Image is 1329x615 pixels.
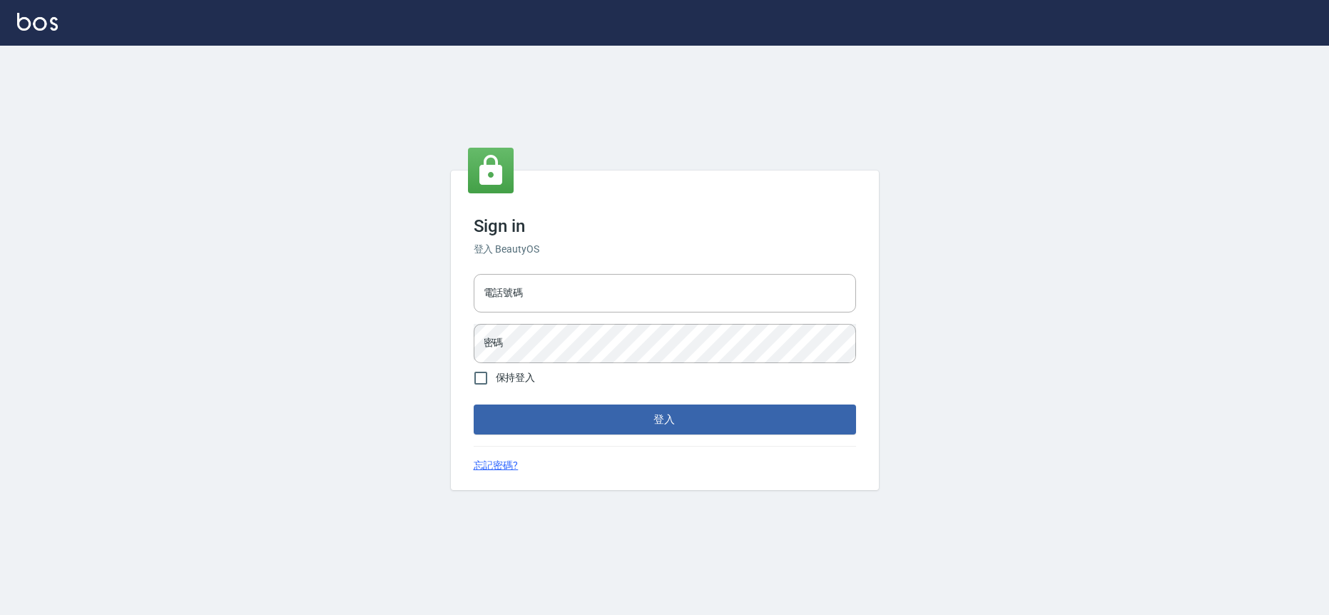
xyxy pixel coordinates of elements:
[496,370,536,385] span: 保持登入
[17,13,58,31] img: Logo
[474,242,856,257] h6: 登入 BeautyOS
[474,216,856,236] h3: Sign in
[474,405,856,434] button: 登入
[474,458,519,473] a: 忘記密碼?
